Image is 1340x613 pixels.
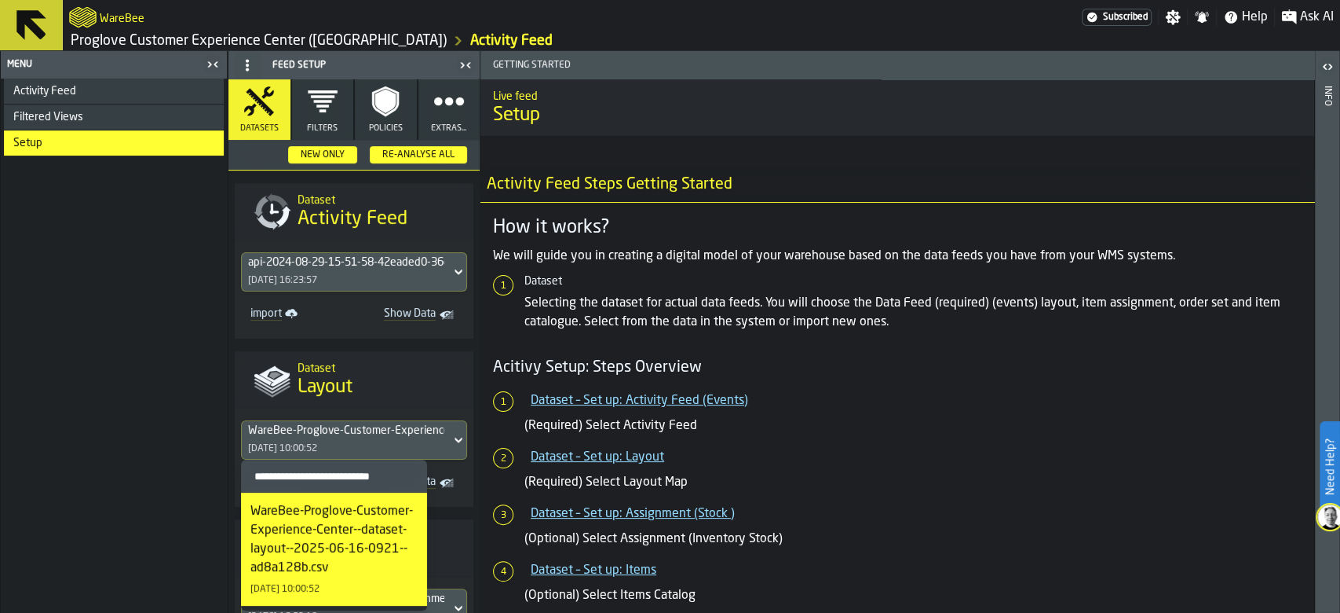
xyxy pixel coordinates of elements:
a: logo-header [69,3,97,31]
a: link-to-/wh/i/b725f59e-a7b8-4257-9acf-85a504d5909c/settings/billing [1082,9,1152,26]
label: button-toggle-Help [1217,8,1274,27]
a: Dataset – Set up: Activity Feed (Events) [531,395,748,407]
div: New Only [294,149,351,160]
label: button-toggle-Close me [202,55,224,74]
header: Menu [1,51,227,79]
div: Re-Analyse All [376,149,461,160]
div: title-Activity Feed [235,183,473,240]
span: Layout [298,375,352,400]
span: Extras... [431,123,466,134]
span: Help [1242,8,1268,27]
h3: title-section- [228,140,480,171]
nav: Breadcrumb [69,31,702,50]
div: Menu [4,59,202,70]
label: button-toggle-Notifications [1188,9,1216,25]
div: [DATE] 10:00:52 [248,443,317,454]
div: DropdownMenuValue-51ad7dba-4c8b-4ef6-9902-f90f4b506828[DATE] 10:00:52 [241,420,467,460]
div: title-Layout [235,351,473,408]
p: (Required) Select Layout Map [524,473,1302,492]
a: Dataset – Set up: Items [531,564,656,577]
span: Ask AI [1300,8,1334,27]
label: button-toggle-Open [1316,54,1338,83]
span: Datasets [240,123,279,134]
div: WareBee-Proglove-Customer-Experience-Center--dataset-layout--2025-06-16-0921--ad8a128b.csv [250,502,418,578]
span: Subscribed [1103,12,1148,23]
span: Setup [13,137,42,149]
h2: Sub Title [298,359,461,375]
div: Feed Setup [232,53,455,78]
li: menu Activity Feed [4,79,224,105]
div: [DATE] 16:23:57 [248,275,317,286]
div: DropdownMenuValue-7f2c8555-f44a-41b3-8e01-8f40842ea47b[DATE] 16:23:57 [241,252,467,292]
div: DropdownMenuValue-51ad7dba-4c8b-4ef6-9902-f90f4b506828 [248,424,444,437]
div: DropdownMenuValue-7f2c8555-f44a-41b3-8e01-8f40842ea47b [248,256,444,269]
a: link-to-/wh/i/b725f59e-a7b8-4257-9acf-85a504d5909c/import/activity/ [244,304,348,326]
button: button-New Only [288,146,357,163]
span: Activity Feed [298,207,407,232]
span: Filtered Views [13,111,83,123]
span: Filters [307,123,338,134]
div: Info [1322,83,1333,609]
li: menu Filtered Views [4,105,224,130]
a: toggle-dataset-table-Show Data [360,304,464,326]
a: link-to-/wh/i/b725f59e-a7b8-4257-9acf-85a504d5909c/feed/f7560f95-819e-4889-9ea2-6f80457a0f17 [470,32,553,50]
span: Show Data [367,307,436,323]
h2: Sub Title [100,9,144,25]
p: (Required) Select Activity Feed [524,417,1302,435]
h2: Sub Title [493,87,1302,103]
label: button-toggle-Ask AI [1275,8,1340,27]
span: Getting Started [487,60,1314,71]
a: link-to-/wh/i/b725f59e-a7b8-4257-9acf-85a504d5909c/simulations [71,32,447,50]
p: (Optional) Select Assignment (Inventory Stock) [524,530,1302,549]
h6: Dataset [524,275,1302,288]
a: Dataset – Set up: Layout [531,451,664,464]
h3: How it works? [493,215,1302,240]
div: Menu Subscription [1082,9,1152,26]
li: dropdown-item [241,493,427,606]
h2: Sub Title [298,191,461,207]
h4: Acitivy Setup: Steps Overview [493,357,1302,379]
span: Policies [369,123,403,134]
p: (Optional) Select Items Catalog [524,586,1302,605]
div: [DATE] 10:00:52 [250,584,319,595]
li: menu Setup [4,130,224,156]
a: Dataset – Set up: Assignment (Stock ) [531,508,735,520]
div: title-Setup [480,79,1314,136]
p: Selecting the dataset for actual data feeds. You will choose the Data Feed (required) (events) la... [524,294,1302,332]
label: Need Help? [1321,423,1338,511]
label: button-toggle-Close me [455,56,476,75]
h2: Activity Feed Steps Getting Started [474,167,1333,203]
p: We will guide you in creating a digital model of your warehouse based on the data feeds you have ... [493,247,1302,266]
button: button-Re-Analyse All [370,146,467,163]
header: Info [1315,51,1339,613]
label: button-toggle-Settings [1159,9,1187,25]
div: title-Items [235,519,473,576]
span: Activity Feed [13,85,76,97]
span: Setup [493,103,1302,128]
